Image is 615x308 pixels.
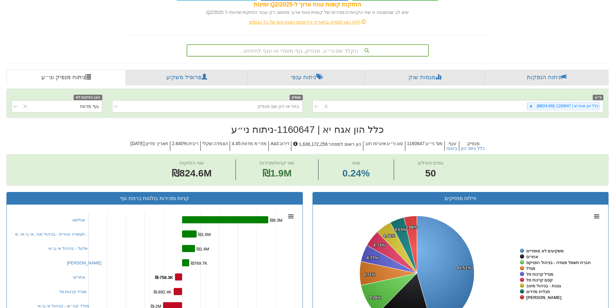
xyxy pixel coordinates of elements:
span: 0.24% [342,166,370,180]
tspan: מגדל קרנות סל [526,272,553,277]
h5: הצמדה : שקלי [200,141,230,151]
div: כלל הון אגח יא | 1160647 (₪824.6M) [535,102,600,110]
span: גופים פעילים [418,160,443,165]
tspan: 6.71% [364,272,375,277]
div: החזקות קופות טווח ארוך ל-Q2/2025 זמינות [124,1,492,9]
span: ני״ע [593,95,603,100]
a: תעשייה אוירית - בניהול מור, אי.בי.אי, מ… [15,232,89,237]
tspan: חברת חשמל פנסיה - בניהול הפניקס [526,260,591,265]
h2: כלל הון אגח יא | 1160647 - ניתוח ני״ע [6,124,609,135]
h5: סוג ני״ע : איגרות חוב [363,141,405,151]
h3: פילוח מחזיקים [318,196,604,201]
span: הצג החזקות לפי [74,95,102,100]
a: מגמות שוק [365,70,485,85]
tspan: 3.66% [405,225,417,229]
tspan: ₪1.4M [197,247,209,251]
a: מגדל קרנות סל [59,289,87,294]
div: לחץ כאן לצפייה בתאריכי הדיווחים האחרונים של כל הגופים [119,19,497,25]
a: [PERSON_NAME] [67,260,102,265]
tspan: ₪-892.4K [154,290,172,294]
tspan: תכלית מדדים [526,289,550,294]
tspan: ₪769.7K [191,261,208,266]
tspan: 45.51% [457,265,471,270]
tspan: 4.73% [373,243,385,248]
h5: מס' ני״ע : 1160647 [405,141,445,151]
span: שווי החזקות [179,160,204,165]
div: שים לב שבתצוגה זו שווי הקניות והמכירות של קופות טווח ארוך מחושב רק עבור החזקות שדווחו ל Q2/2025 [124,9,492,16]
div: בחר או הזן שם מנפיק [258,103,299,110]
a: אלעל - בניהול אי.בי.אי [48,246,88,251]
h5: תאריך פדיון : [DATE] [129,141,170,151]
h5: ענף : [444,141,459,151]
h5: מח״מ מדווח : 4.45 [230,141,268,151]
button: ביטוח [446,146,457,151]
tspan: משקיעים לא מוסדיים [526,249,564,253]
button: כלל גיוסי הון [461,146,485,151]
h5: דירוג : Aa3 [268,141,291,151]
tspan: ₪9.3M [270,218,282,223]
span: מנפיק [290,95,303,100]
a: ניתוח ענפי [248,70,365,85]
tspan: ₪1.6M [198,232,211,237]
a: אנליסט [72,218,85,222]
h5: הון רשום למסחר : 1,636,172,256 [291,141,363,151]
tspan: ₪-758.3K [155,275,173,280]
a: פרופיל משקיע [126,70,247,85]
h3: קניות ומכירות בולטות ברמת גוף [12,196,298,201]
tspan: 4.48% [383,233,395,238]
tspan: מגדל [526,266,535,271]
h5: מנפיק : [459,141,486,151]
span: ₪1.9M [262,168,292,178]
tspan: 4.03% [395,227,406,232]
span: ₪824.6M [172,168,212,178]
tspan: [PERSON_NAME] [526,295,561,300]
div: גוף מדווח [80,103,99,110]
div: הקלד שם ני״ע, מנפיק, גוף מוסדי או ענף לחיפוש... [187,45,428,56]
tspan: גננות - בניהול מיטב [526,283,561,288]
a: ניתוח מנפיק וני״ע [6,70,126,85]
tspan: אחרים [526,254,538,259]
span: שינוי [352,160,360,165]
tspan: 9.26% [369,295,381,300]
h5: ריבית : 2.640% [170,141,200,151]
tspan: קסם קרנות סל [526,278,553,282]
span: 50 [418,166,443,180]
a: ניתוח הנפקות [485,70,609,85]
span: שווי קניות/מכירות [260,160,294,165]
tspan: 4.77% [366,255,378,260]
a: אחרים [73,275,85,280]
